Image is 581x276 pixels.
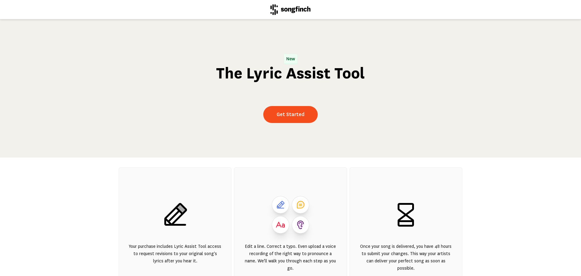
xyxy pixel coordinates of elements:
[216,64,365,83] h1: The Lyric Assist Tool
[263,106,318,123] a: Get Started
[284,54,297,64] span: New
